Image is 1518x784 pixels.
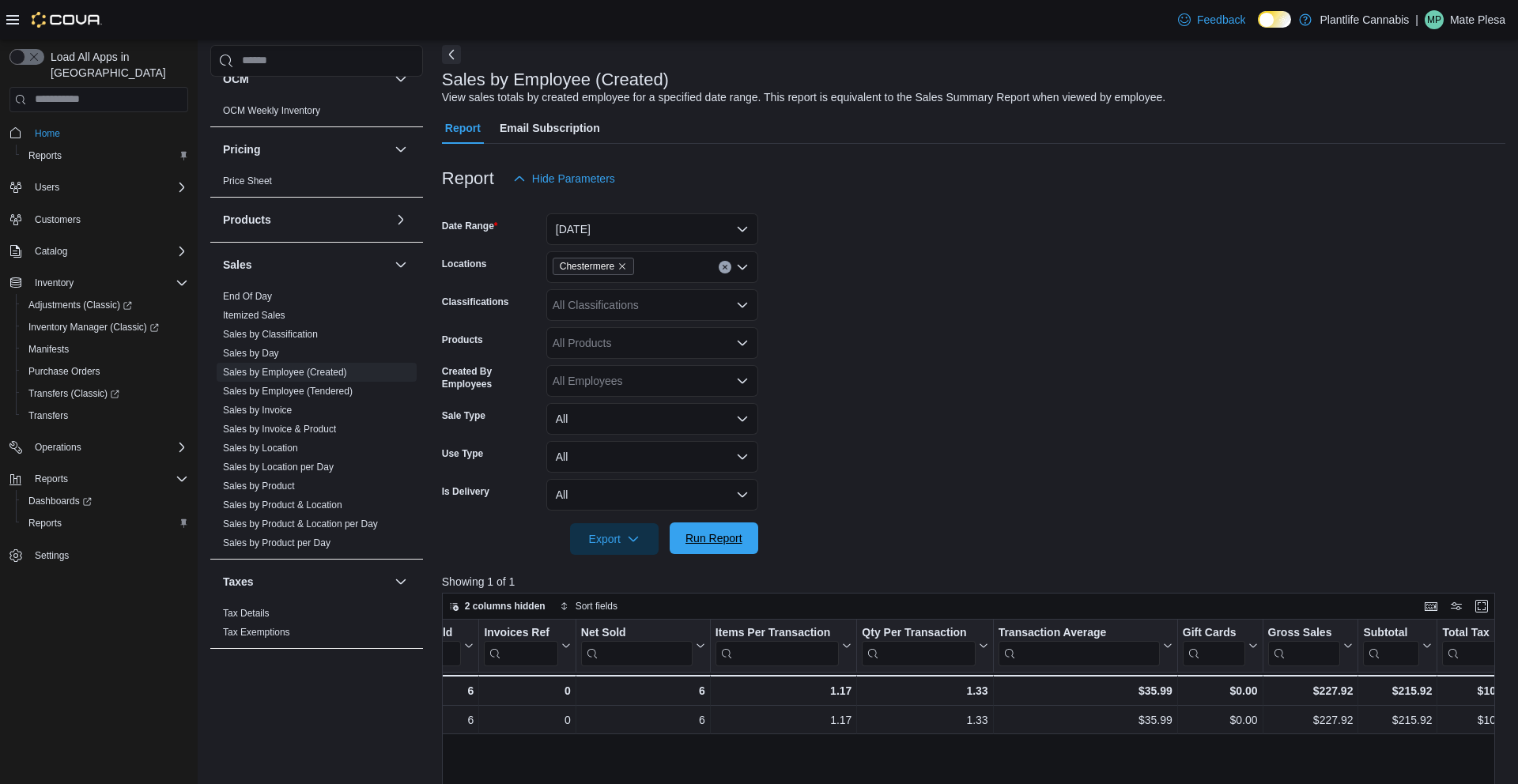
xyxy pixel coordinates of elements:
div: 6 [381,710,474,729]
span: Adjustments (Classic) [22,296,188,315]
a: Sales by Day [223,348,279,359]
button: Open list of options [736,337,749,349]
span: Manifests [28,343,69,356]
span: Dark Mode [1258,28,1259,28]
button: Operations [3,436,194,458]
span: Purchase Orders [28,365,100,378]
div: Taxes [210,604,423,648]
label: Products [442,334,483,346]
p: Mate Plesa [1450,10,1505,29]
a: Sales by Employee (Tendered) [223,386,353,397]
a: Dashboards [16,490,194,512]
button: Next [442,45,461,64]
span: Home [35,127,60,140]
span: OCM Weekly Inventory [223,104,320,117]
span: Catalog [35,245,67,258]
label: Created By Employees [442,365,540,390]
span: Operations [35,441,81,454]
a: Sales by Invoice [223,405,292,416]
label: Is Delivery [442,485,489,498]
div: $0.00 [1183,710,1258,729]
span: Itemized Sales [223,309,285,322]
a: Home [28,124,66,143]
span: Sales by Product & Location per Day [223,518,378,530]
button: Home [3,122,194,145]
button: Pricing [391,140,410,159]
div: 6 [581,710,705,729]
a: Transfers [22,406,74,425]
span: Purchase Orders [22,362,188,381]
button: Taxes [223,574,388,590]
span: Price Sheet [223,175,272,187]
div: $215.92 [1363,710,1432,729]
button: Inventory [28,273,80,292]
button: Transaction Average [998,625,1172,665]
span: Inventory Manager (Classic) [22,318,188,337]
span: Load All Apps in [GEOGRAPHIC_DATA] [44,49,188,81]
p: Plantlife Cannabis [1320,10,1409,29]
button: Reports [16,512,194,534]
span: Reports [28,517,62,530]
a: Sales by Invoice & Product [223,424,336,435]
span: Transfers (Classic) [28,387,119,400]
div: Total Tax [1442,625,1498,640]
a: Sales by Product per Day [223,537,330,548]
a: Sales by Product & Location [223,499,342,511]
div: 0 [484,681,570,700]
button: Display options [1447,597,1466,616]
a: Customers [28,210,87,229]
span: Users [28,178,188,197]
button: All [546,479,758,511]
span: Adjustments (Classic) [28,299,132,311]
button: Run Report [670,522,758,554]
span: End Of Day [223,290,272,303]
span: Settings [35,549,69,562]
a: Reports [22,514,68,533]
button: Subtotal [1363,625,1432,665]
a: Transfers (Classic) [16,383,194,405]
button: Qty Per Transaction [862,625,987,665]
span: Chestermere [553,258,634,275]
span: Sales by Location per Day [223,461,334,473]
div: 1.17 [716,710,852,729]
button: Transfers [16,405,194,427]
a: Inventory Manager (Classic) [22,318,165,337]
span: Feedback [1197,12,1245,28]
h3: Products [223,212,271,228]
button: Users [3,176,194,198]
span: Sales by Invoice [223,404,292,416]
div: Invoices Sold [381,625,461,640]
div: $35.99 [998,681,1172,700]
h3: Taxes [223,574,254,590]
a: Sales by Location [223,443,298,454]
input: Dark Mode [1258,11,1291,28]
h3: Sales by Employee (Created) [442,70,669,89]
a: Sales by Employee (Created) [223,367,347,378]
button: Total Tax [1442,625,1511,665]
span: Settings [28,545,188,565]
div: Mate Plesa [1425,10,1444,29]
div: View sales totals by created employee for a specified date range. This report is equivalent to th... [442,89,1165,106]
button: Export [570,523,659,555]
button: Sales [223,257,388,273]
button: Sales [391,255,410,274]
a: Itemized Sales [223,310,285,321]
div: Transaction Average [998,625,1159,640]
button: Enter fullscreen [1472,597,1491,616]
button: Operations [28,438,88,457]
button: Open list of options [736,299,749,311]
button: Taxes [391,572,410,591]
span: Reports [28,469,188,488]
button: Inventory [3,272,194,294]
button: Gross Sales [1267,625,1353,665]
button: All [546,403,758,435]
div: Transaction Average [998,625,1159,665]
span: Hide Parameters [532,171,615,187]
button: Clear input [719,261,731,273]
span: Sales by Classification [223,328,318,341]
a: Reports [22,146,68,165]
span: Sales by Employee (Created) [223,366,347,379]
span: Run Report [685,530,742,546]
a: Feedback [1172,4,1252,36]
